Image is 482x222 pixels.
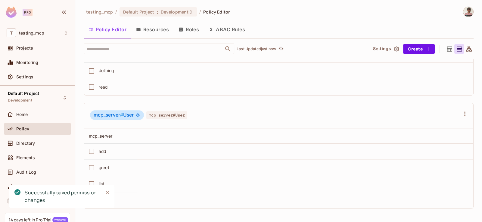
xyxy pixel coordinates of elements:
button: Policy Editor [84,22,131,37]
button: Resources [131,22,174,37]
div: Pro [23,9,33,16]
span: Projects [16,46,33,50]
img: Kartik Moyade [463,7,473,17]
span: Default Project [8,91,39,96]
span: T [7,29,16,37]
span: : [157,10,159,14]
span: Policy Editor [203,9,230,15]
span: Elements [16,155,35,160]
div: list [99,181,105,187]
li: / [115,9,117,15]
span: Development [8,98,32,103]
div: dothing [99,67,114,74]
span: mcp_server [89,133,113,138]
span: User [94,112,134,118]
span: Monitoring [16,60,39,65]
span: mcp_server#User [146,111,187,119]
span: Directory [16,141,35,146]
span: Policy [16,126,29,131]
p: Last Updated just now [237,47,276,51]
button: Close [103,188,112,197]
span: Workspace: testing_mcp [19,31,44,35]
span: the active workspace [86,9,113,15]
div: greet [99,164,110,171]
div: Successfully saved permission changes [25,189,98,204]
span: refresh [278,46,284,52]
span: Home [16,112,28,117]
button: Create [403,44,435,54]
button: Open [224,45,232,53]
button: Settings [371,44,401,54]
span: Development [161,9,188,15]
div: add [99,148,106,155]
span: Settings [16,75,33,79]
li: / [199,9,201,15]
span: Audit Log [16,170,36,175]
span: Click to refresh data [276,45,285,53]
img: SReyMgAAAABJRU5ErkJggg== [6,7,17,18]
span: # [120,112,123,118]
div: read [99,84,108,90]
span: Default Project [123,9,154,15]
button: Roles [174,22,204,37]
span: mcp_server [94,112,123,118]
button: refresh [277,45,285,53]
button: ABAC Rules [204,22,250,37]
